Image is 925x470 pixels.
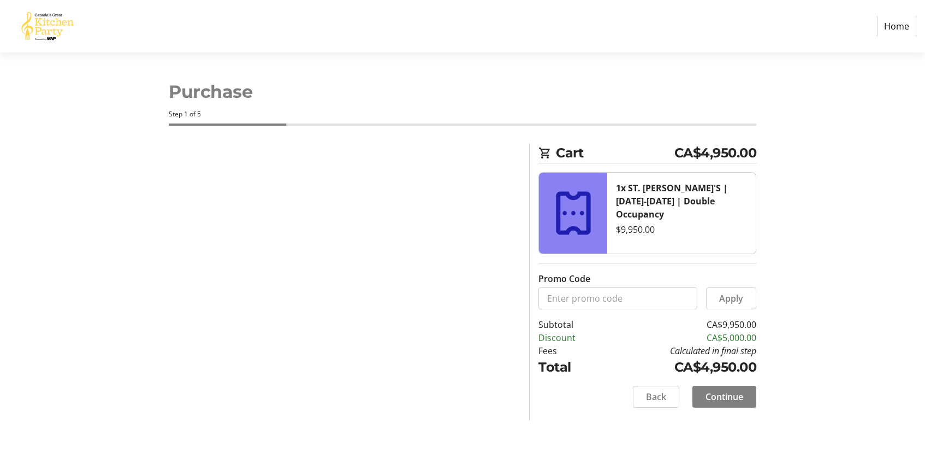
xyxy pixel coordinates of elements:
[674,143,757,163] span: CA$4,950.00
[604,318,756,331] td: CA$9,950.00
[706,287,756,309] button: Apply
[719,292,743,305] span: Apply
[616,223,747,236] div: $9,950.00
[877,16,916,37] a: Home
[538,318,604,331] td: Subtotal
[538,331,604,344] td: Discount
[538,272,590,285] label: Promo Code
[169,109,756,119] div: Step 1 of 5
[692,386,756,408] button: Continue
[9,4,86,48] img: Canada’s Great Kitchen Party's Logo
[604,344,756,357] td: Calculated in final step
[538,344,604,357] td: Fees
[633,386,679,408] button: Back
[556,143,674,163] span: Cart
[538,287,697,309] input: Enter promo code
[646,390,666,403] span: Back
[616,182,728,220] strong: 1x ST. [PERSON_NAME]'S | [DATE]-[DATE] | Double Occupancy
[604,331,756,344] td: CA$5,000.00
[604,357,756,377] td: CA$4,950.00
[169,79,756,105] h1: Purchase
[705,390,743,403] span: Continue
[538,357,604,377] td: Total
